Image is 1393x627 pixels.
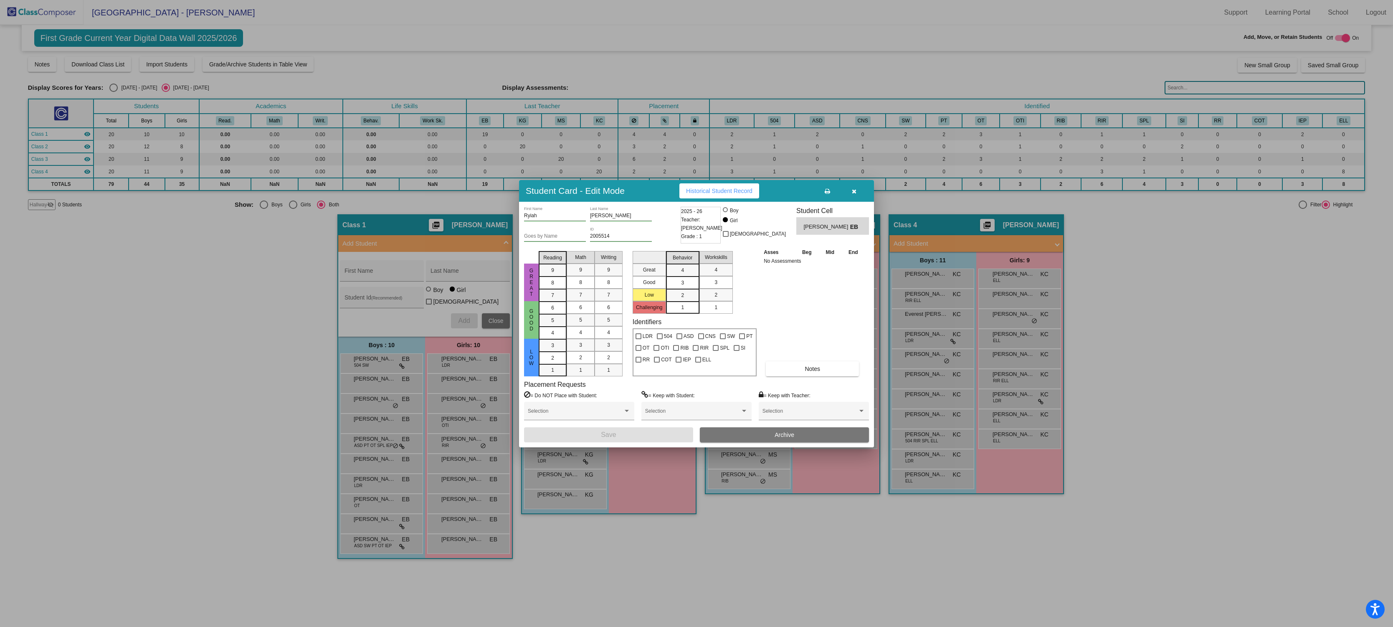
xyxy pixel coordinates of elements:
span: [DEMOGRAPHIC_DATA] [730,229,786,239]
span: 8 [579,279,582,286]
h3: Student Cell [796,207,869,215]
span: 4 [579,329,582,336]
span: OTI [661,343,669,353]
span: CNS [705,331,716,341]
span: OT [643,343,650,353]
span: 7 [551,292,554,299]
span: 3 [579,341,582,349]
td: No Assessments [762,257,865,265]
span: 6 [551,304,554,312]
span: LDR [643,331,653,341]
span: 7 [579,291,582,299]
span: 504 [664,331,672,341]
span: Good [528,308,535,332]
span: 3 [681,279,684,287]
span: RR [643,355,650,365]
span: Save [601,431,616,438]
span: 1 [551,366,554,374]
span: 4 [714,266,717,274]
span: 8 [607,279,610,286]
span: 3 [714,279,717,286]
span: 2025 - 26 [681,207,702,216]
th: End [841,248,865,257]
label: Placement Requests [524,381,586,388]
span: Writing [601,254,616,261]
span: SPL [720,343,729,353]
span: 2 [714,291,717,299]
span: SI [741,343,745,353]
span: Low [528,349,535,366]
th: Beg [795,248,819,257]
span: 5 [607,316,610,324]
span: 4 [607,329,610,336]
span: 1 [607,366,610,374]
span: 2 [551,354,554,362]
span: Notes [805,366,820,372]
label: = Keep with Teacher: [759,391,810,399]
span: [PERSON_NAME] [803,223,850,231]
span: 9 [607,266,610,274]
span: 3 [551,342,554,349]
input: goes by name [524,234,586,239]
span: EB [850,223,862,231]
span: 2 [681,292,684,299]
h3: Student Card - Edit Mode [526,185,625,196]
input: Enter ID [590,234,652,239]
span: 5 [551,317,554,324]
span: 1 [579,366,582,374]
span: Math [575,254,586,261]
span: 1 [681,304,684,311]
span: 4 [551,329,554,337]
span: 9 [551,267,554,274]
span: COT [661,355,671,365]
span: RIB [680,343,689,353]
span: PT [746,331,752,341]
span: Workskills [705,254,727,261]
span: 1 [714,304,717,311]
span: Teacher: [PERSON_NAME] [681,216,722,232]
span: 4 [681,267,684,274]
button: Archive [700,427,869,442]
span: 6 [607,304,610,311]
label: Identifiers [633,318,661,326]
span: 5 [579,316,582,324]
th: Asses [762,248,795,257]
div: Boy [729,207,739,214]
span: RIR [700,343,709,353]
button: Notes [766,361,859,376]
span: Archive [775,432,794,438]
span: Historical Student Record [686,188,752,194]
span: 7 [607,291,610,299]
span: 3 [607,341,610,349]
div: Girl [729,217,738,224]
button: Save [524,427,693,442]
th: Mid [819,248,841,257]
span: ELL [702,355,711,365]
span: Grade : 1 [681,232,702,241]
span: 6 [579,304,582,311]
span: IEP [683,355,691,365]
label: = Do NOT Place with Student: [524,391,597,399]
label: = Keep with Student: [641,391,695,399]
span: ASD [684,331,694,341]
span: Great [528,268,535,297]
span: Behavior [673,254,692,261]
button: Historical Student Record [679,183,759,198]
span: 8 [551,279,554,287]
span: 9 [579,266,582,274]
span: Reading [543,254,562,261]
span: 2 [579,354,582,361]
span: SW [727,331,735,341]
span: 2 [607,354,610,361]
